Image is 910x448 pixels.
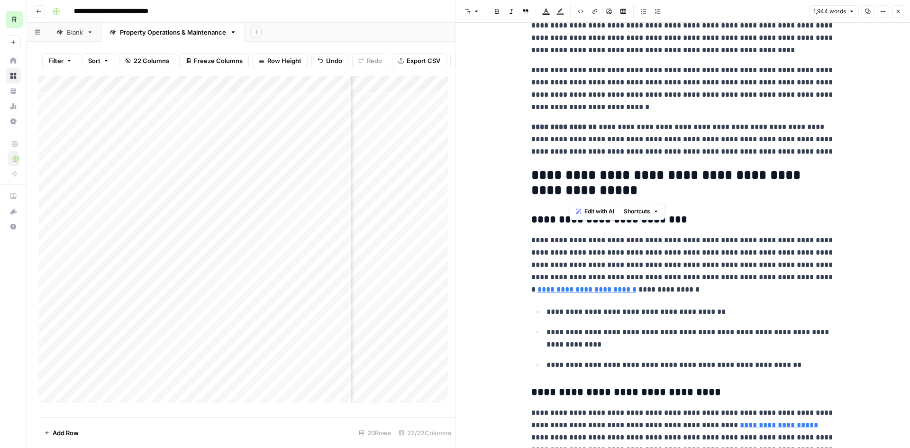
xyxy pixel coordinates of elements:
a: Your Data [6,83,21,99]
span: Freeze Columns [194,56,243,65]
a: Browse [6,68,21,83]
span: 22 Columns [134,56,169,65]
div: Property Operations & Maintenance [120,27,226,37]
div: 22/22 Columns [395,425,455,440]
button: Row Height [253,53,308,68]
button: Freeze Columns [179,53,249,68]
span: Redo [367,56,382,65]
a: Settings [6,114,21,129]
span: Edit with AI [584,207,614,216]
a: Blank [48,23,101,42]
button: Sort [82,53,115,68]
button: Filter [42,53,78,68]
button: What's new? [6,204,21,219]
a: Home [6,53,21,68]
button: Help + Support [6,219,21,234]
button: 1,944 words [809,5,859,18]
div: 20 Rows [355,425,395,440]
span: Shortcuts [624,207,650,216]
button: 22 Columns [119,53,175,68]
div: Blank [67,27,83,37]
span: Undo [326,56,342,65]
button: Add Row [38,425,84,440]
div: What's new? [6,204,20,219]
span: R [12,14,17,25]
span: Sort [88,56,100,65]
button: Export CSV [392,53,446,68]
button: Shortcuts [620,205,663,218]
a: AirOps Academy [6,189,21,204]
span: Export CSV [407,56,440,65]
span: 1,944 words [813,7,846,16]
a: Property Operations & Maintenance [101,23,245,42]
a: Usage [6,99,21,114]
button: Redo [352,53,388,68]
span: Add Row [53,428,79,438]
span: Row Height [267,56,301,65]
button: Workspace: Re-Leased [6,8,21,31]
button: Edit with AI [572,205,618,218]
button: Undo [311,53,348,68]
span: Filter [48,56,64,65]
